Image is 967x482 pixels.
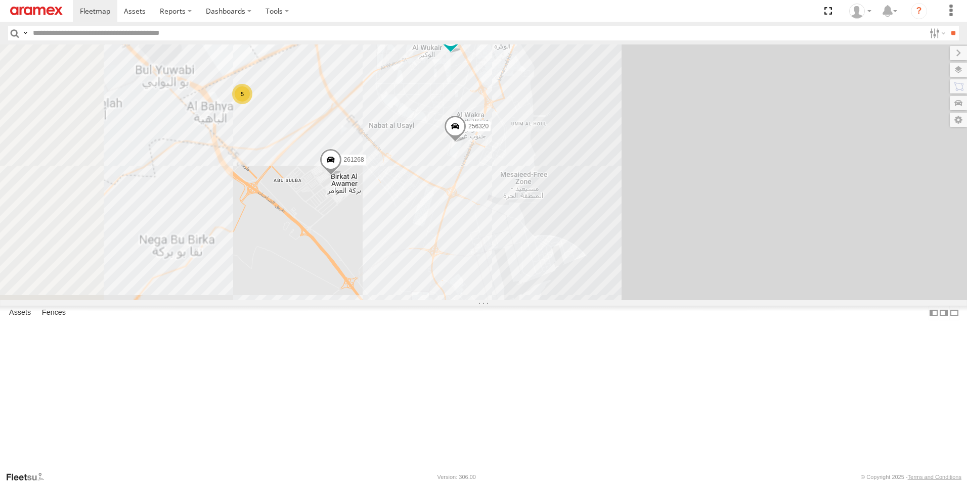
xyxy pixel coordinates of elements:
span: 256320 [468,123,489,130]
img: aramex-logo.svg [10,7,63,15]
i: ? [911,3,927,19]
div: Mohammed Fahim [846,4,875,19]
label: Dock Summary Table to the Right [939,306,949,320]
span: 261268 [344,156,364,163]
div: © Copyright 2025 - [861,474,961,480]
label: Assets [4,306,36,320]
label: Map Settings [950,113,967,127]
div: Version: 306.00 [437,474,476,480]
label: Search Filter Options [926,26,947,40]
label: Hide Summary Table [949,306,959,320]
label: Search Query [21,26,29,40]
a: Visit our Website [6,472,52,482]
div: 5 [232,84,252,104]
label: Fences [37,306,71,320]
label: Dock Summary Table to the Left [929,306,939,320]
a: Terms and Conditions [908,474,961,480]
